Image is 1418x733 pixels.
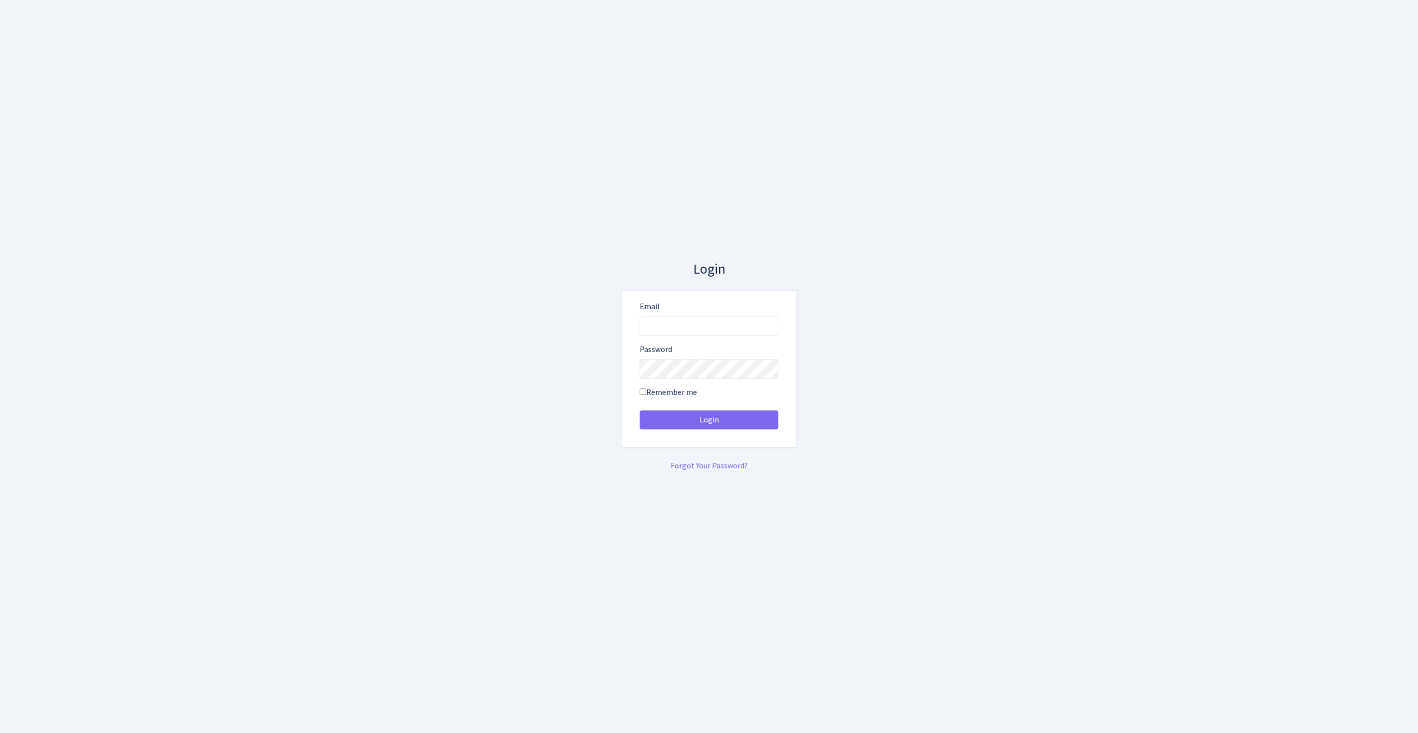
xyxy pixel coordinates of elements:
[640,388,646,395] input: Remember me
[640,301,660,313] label: Email
[671,460,747,471] a: Forgot Your Password?
[640,344,672,356] label: Password
[640,410,778,429] button: Login
[622,261,796,278] h3: Login
[640,386,697,398] label: Remember me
